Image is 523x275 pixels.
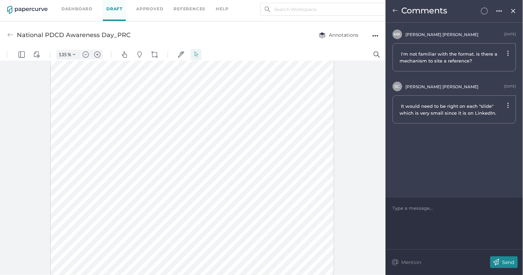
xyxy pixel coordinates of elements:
img: three-dot-vertical.fc88e6a9.svg [508,50,509,56]
img: default-select.svg [193,3,199,9]
div: [DATE] [504,83,516,90]
img: left-arrow.b0b58952.svg [393,8,398,13]
img: papercurve-logo-colour.7244d18c.svg [7,6,48,14]
span: Comments [402,5,448,15]
button: Zoom Controls [69,1,80,11]
div: [DATE] [504,31,516,37]
img: default-viewcontrols.svg [34,3,40,9]
img: shapes-icon.svg [152,3,158,9]
img: annotation-layers.cc6d0e6b.svg [319,32,326,38]
img: default-pin.svg [136,3,143,9]
p: Mention [401,259,421,265]
span: % [68,3,71,9]
button: Signatures [176,1,187,12]
span: I'm not familiar with the format. is there a mechanism to site a reference? [400,51,499,64]
img: default-leftsidepanel.svg [19,3,25,9]
button: @Mention [391,256,424,268]
button: Select [191,1,202,12]
img: back-arrow-grey.72011ae3.svg [7,32,13,38]
button: Zoom in [92,1,103,11]
button: Annotations [312,28,366,42]
img: default-minus.svg [83,3,89,9]
span: S C [395,84,400,89]
img: search.bf03fe8b.svg [265,7,270,12]
button: Search [371,1,382,12]
span: It would need to be right on each "slide" which is very small since it is on LinkedIn. [400,103,497,116]
a: Approved [136,5,163,13]
button: Zoom out [80,1,91,11]
img: more.e77c851c.svg [497,8,502,14]
img: default-magnifying-glass.svg [374,3,380,9]
span: [PERSON_NAME] [PERSON_NAME] [406,84,479,89]
span: M K [394,32,401,37]
div: ●●● [372,31,379,41]
span: Annotations [319,32,359,38]
img: three-dot-vertical.fc88e6a9.svg [508,103,509,108]
button: Pins [134,1,145,12]
img: default-sign.svg [178,3,184,9]
input: Search Workspace [260,3,388,16]
button: Panel [16,1,27,12]
span: [PERSON_NAME] [PERSON_NAME] [406,32,479,37]
p: Send [502,259,514,265]
img: default-pan.svg [121,3,128,9]
img: close.ba28c622.svg [511,8,516,14]
img: send-comment-button-white.4cf6322a.svg [490,256,502,268]
img: default-plus.svg [94,3,100,9]
button: Send [490,256,518,268]
a: Dashboard [61,5,93,13]
a: References [174,5,206,13]
img: chevron.svg [73,5,75,8]
button: Shapes [149,1,160,12]
button: Pan [119,1,130,12]
div: help [216,5,229,13]
input: Set zoom [57,3,68,9]
img: icn-comment-not-resolved.7e303350.svg [481,8,488,14]
button: View Controls [31,1,42,12]
div: National PDCD Awareness Day_PRC [17,28,131,42]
